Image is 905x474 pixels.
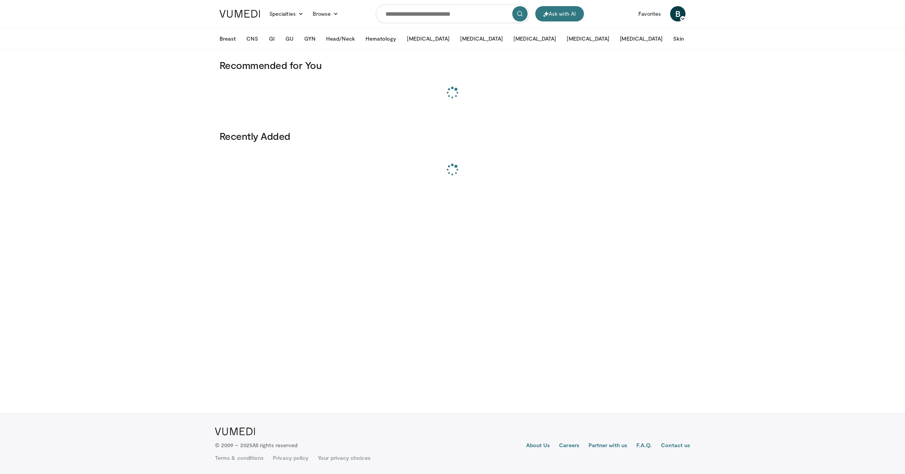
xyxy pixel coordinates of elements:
a: About Us [526,441,550,451]
a: Partner with us [589,441,627,451]
button: [MEDICAL_DATA] [615,31,667,46]
a: Favorites [634,6,666,21]
button: Breast [215,31,240,46]
a: F.A.Q. [636,441,652,451]
span: All rights reserved [252,442,297,448]
input: Search topics, interventions [376,5,529,23]
a: Privacy policy [273,454,308,462]
button: Head/Neck [321,31,359,46]
p: © 2009 – 2025 [215,441,297,449]
button: Hematology [361,31,401,46]
button: CNS [242,31,262,46]
a: Terms & conditions [215,454,264,462]
button: GU [281,31,298,46]
button: [MEDICAL_DATA] [562,31,614,46]
h3: Recommended for You [220,59,685,71]
button: Ask with AI [535,6,584,21]
a: Browse [308,6,343,21]
img: VuMedi Logo [215,428,255,435]
a: Careers [559,441,579,451]
button: Skin [669,31,688,46]
button: [MEDICAL_DATA] [456,31,507,46]
button: [MEDICAL_DATA] [402,31,454,46]
button: GI [264,31,279,46]
a: B [670,6,685,21]
img: VuMedi Logo [220,10,260,18]
button: [MEDICAL_DATA] [509,31,561,46]
a: Contact us [661,441,690,451]
button: GYN [300,31,320,46]
h3: Recently Added [220,130,685,142]
a: Your privacy choices [318,454,370,462]
a: Specialties [265,6,308,21]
